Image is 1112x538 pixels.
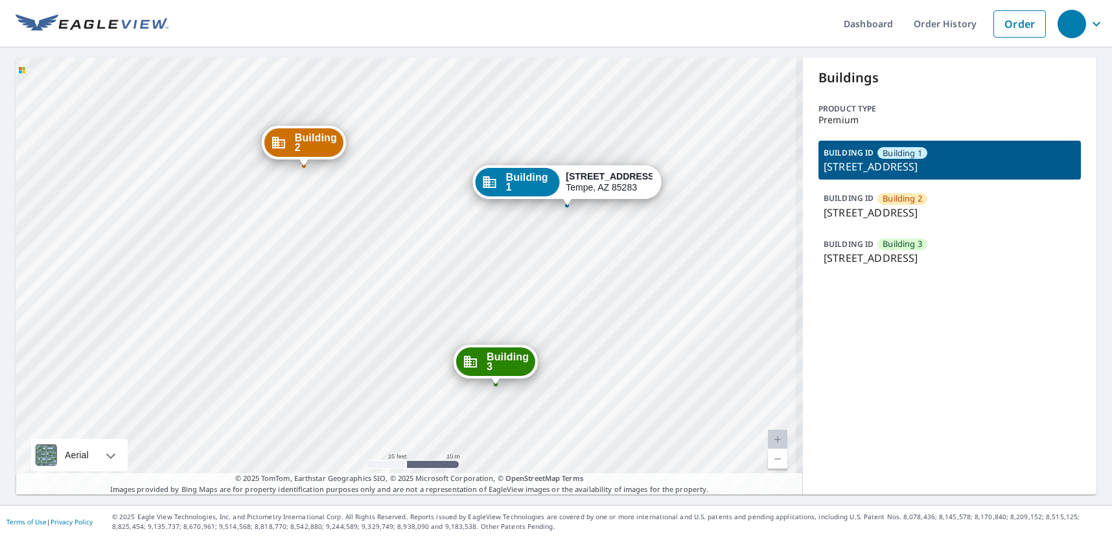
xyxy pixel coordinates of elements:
div: Dropped pin, building Building 1, Commercial property, 1800 East Libra Drive Tempe, AZ 85283 [473,165,662,205]
a: Terms of Use [6,517,47,526]
a: Current Level 20, Zoom In Disabled [768,430,787,449]
div: Tempe, AZ 85283 [566,171,652,193]
a: Terms [562,473,583,483]
img: EV Logo [16,14,168,34]
p: © 2025 Eagle View Technologies, Inc. and Pictometry International Corp. All Rights Reserved. Repo... [112,512,1106,532]
p: Images provided by Bing Maps are for property identification purposes only and are not a represen... [16,473,803,495]
div: Dropped pin, building Building 2, Commercial property, 1800 East Libra Drive Tempe, AZ 85283 [262,126,346,166]
p: [STREET_ADDRESS] [824,159,1076,174]
p: BUILDING ID [824,147,874,158]
p: Product type [818,103,1081,115]
p: Buildings [818,68,1081,88]
div: Dropped pin, building Building 3, Commercial property, 1800 East Libra Drive Tempe, AZ 85283 [454,345,538,385]
p: BUILDING ID [824,239,874,250]
div: Aerial [31,439,128,471]
a: Current Level 20, Zoom Out [768,449,787,469]
span: Building 1 [506,172,553,192]
a: OpenStreetMap [505,473,560,483]
span: © 2025 TomTom, Earthstar Geographics SIO, © 2025 Microsoft Corporation, © [235,473,583,484]
a: Privacy Policy [51,517,93,526]
a: Order [993,10,1046,38]
p: Premium [818,115,1081,125]
span: Building 2 [295,133,337,152]
strong: [STREET_ADDRESS] [566,171,657,181]
p: [STREET_ADDRESS] [824,250,1076,266]
p: | [6,518,93,526]
p: BUILDING ID [824,193,874,204]
div: Aerial [61,439,93,471]
span: Building 2 [883,193,922,205]
p: [STREET_ADDRESS] [824,205,1076,220]
span: Building 3 [487,352,529,371]
span: Building 1 [883,147,922,159]
span: Building 3 [883,238,922,250]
